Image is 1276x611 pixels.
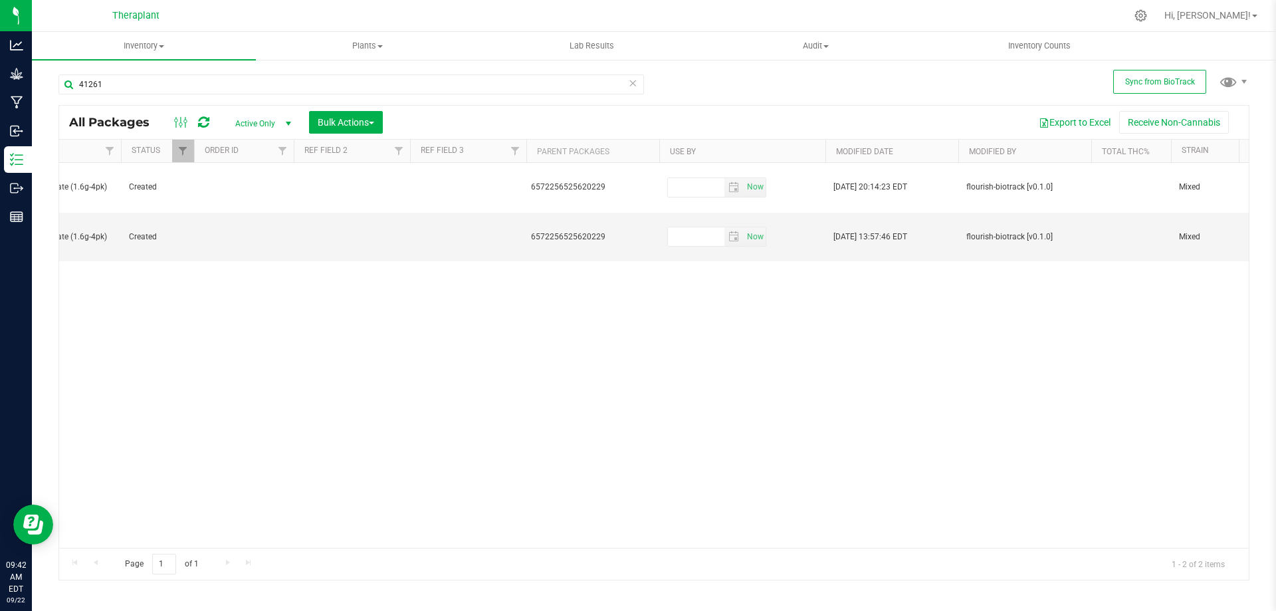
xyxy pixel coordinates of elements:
[744,227,766,246] span: select
[13,231,113,243] span: PR Concentrate (1.6g-4pk)
[966,231,1083,243] span: flourish-biotrack [v0.1.0]
[1102,147,1150,156] a: Total THC%
[833,231,907,243] span: [DATE] 13:57:46 EDT
[10,182,23,195] inline-svg: Outbound
[58,74,644,94] input: Search Package ID, Item Name, SKU, Lot or Part Number...
[256,32,480,60] a: Plants
[13,181,113,193] span: PR Concentrate (1.6g-4pk)
[744,227,766,247] span: Set Current date
[32,40,256,52] span: Inventory
[129,181,186,193] span: Created
[6,559,26,595] p: 09:42 AM EDT
[10,96,23,109] inline-svg: Manufacturing
[504,140,526,162] a: Filter
[531,181,655,193] div: Value 1: 6572256525620229
[114,554,209,574] span: Page of 1
[309,111,383,134] button: Bulk Actions
[272,140,294,162] a: Filter
[744,178,766,197] span: select
[318,117,374,128] span: Bulk Actions
[32,32,256,60] a: Inventory
[10,39,23,52] inline-svg: Analytics
[990,40,1089,52] span: Inventory Counts
[628,74,637,92] span: Clear
[1119,111,1229,134] button: Receive Non-Cannabis
[552,40,632,52] span: Lab Results
[304,146,348,155] a: Ref Field 2
[129,231,186,243] span: Created
[928,32,1152,60] a: Inventory Counts
[257,40,479,52] span: Plants
[833,181,907,193] span: [DATE] 20:14:23 EDT
[724,227,744,246] span: select
[10,124,23,138] inline-svg: Inbound
[388,140,410,162] a: Filter
[1113,70,1206,94] button: Sync from BioTrack
[704,32,928,60] a: Audit
[1125,77,1195,86] span: Sync from BioTrack
[670,147,696,156] a: Use By
[969,147,1016,156] a: Modified By
[10,153,23,166] inline-svg: Inventory
[480,32,704,60] a: Lab Results
[1132,9,1149,22] div: Manage settings
[421,146,464,155] a: Ref Field 3
[132,146,160,155] a: Status
[99,140,121,162] a: Filter
[966,181,1083,193] span: flourish-biotrack [v0.1.0]
[1164,10,1251,21] span: Hi, [PERSON_NAME]!
[6,595,26,605] p: 09/22
[744,178,766,197] span: Set Current date
[69,115,163,130] span: All Packages
[205,146,239,155] a: Order Id
[836,147,893,156] a: Modified Date
[1161,554,1235,574] span: 1 - 2 of 2 items
[10,210,23,223] inline-svg: Reports
[172,140,194,162] a: Filter
[526,140,659,163] th: Parent Packages
[531,231,655,243] div: Value 1: 6572256525620229
[724,178,744,197] span: select
[13,505,53,545] iframe: Resource center
[704,40,927,52] span: Audit
[10,67,23,80] inline-svg: Grow
[152,554,176,574] input: 1
[112,10,159,21] span: Theraplant
[1182,146,1209,155] a: Strain
[1030,111,1119,134] button: Export to Excel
